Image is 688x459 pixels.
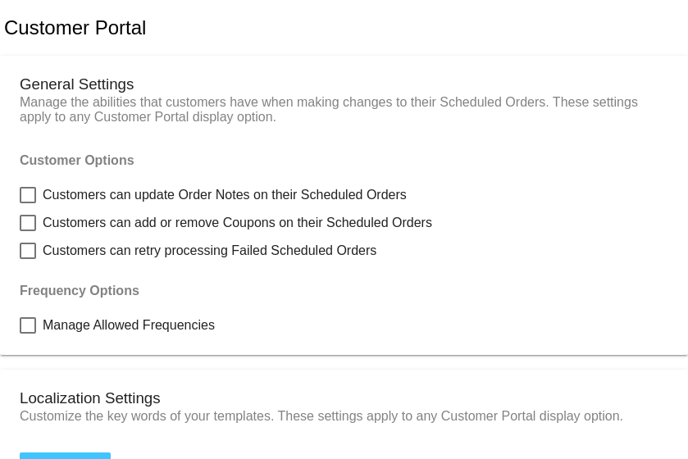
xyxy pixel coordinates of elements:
h4: Customer Options [20,153,668,168]
h2: Customer Portal [4,16,146,39]
h3: Localization Settings [20,389,668,407]
h4: Frequency Options [20,284,668,298]
h3: General Settings [20,75,668,93]
p: Manage the abilities that customers have when making changes to their Scheduled Orders. These set... [20,95,668,125]
span: Customers can add or remove Coupons on their Scheduled Orders [43,213,432,233]
p: Customize the key words of your templates. These settings apply to any Customer Portal display op... [20,409,668,424]
span: Customers can update Order Notes on their Scheduled Orders [43,185,407,205]
span: Manage Allowed Frequencies [43,316,215,335]
span: Customers can retry processing Failed Scheduled Orders [43,241,376,261]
